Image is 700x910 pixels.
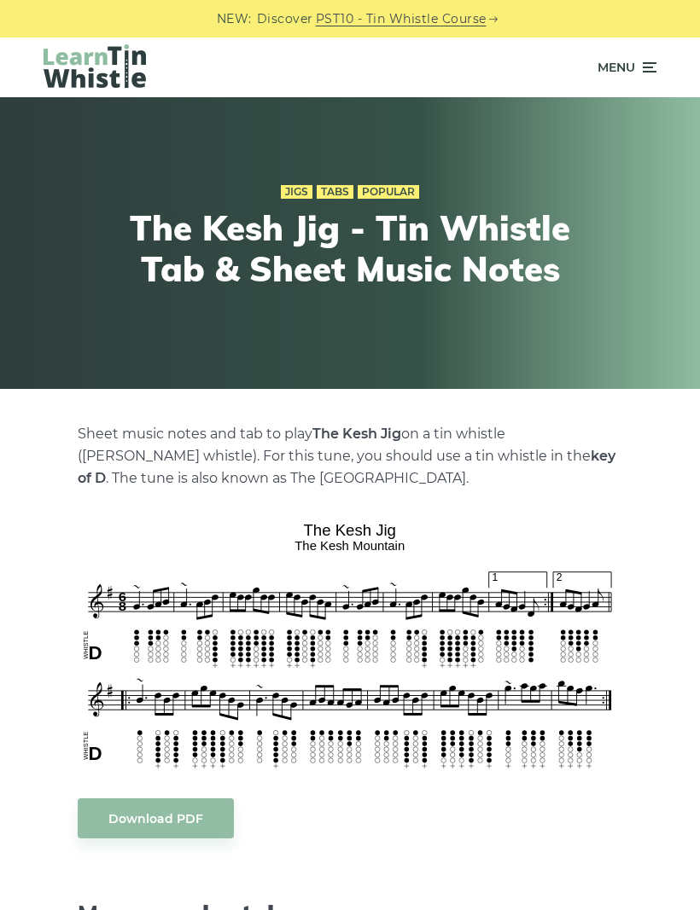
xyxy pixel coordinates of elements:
span: Menu [598,46,635,89]
p: Sheet music notes and tab to play on a tin whistle ([PERSON_NAME] whistle). For this tune, you sh... [78,423,622,490]
a: Popular [358,185,419,199]
h1: The Kesh Jig - Tin Whistle Tab & Sheet Music Notes [120,207,580,289]
strong: The Kesh Jig [312,426,401,442]
a: Download PDF [78,798,234,838]
a: Tabs [317,185,353,199]
img: LearnTinWhistle.com [44,44,146,88]
img: The Kesh Jig Tin Whistle Tabs & Sheet Music [78,515,622,773]
a: Jigs [281,185,312,199]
